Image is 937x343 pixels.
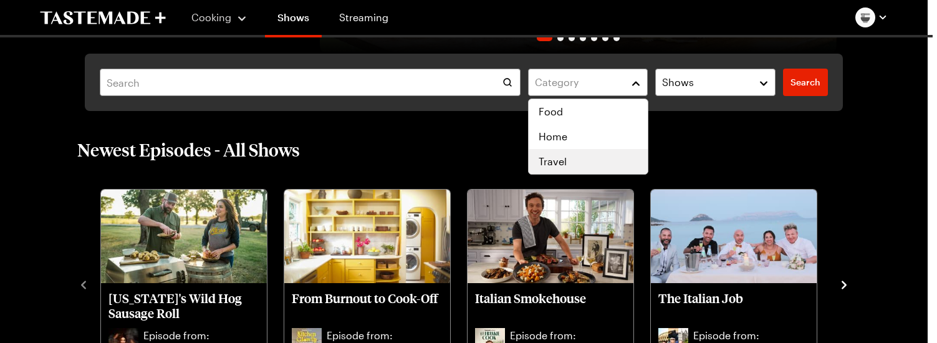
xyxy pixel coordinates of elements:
[539,154,567,169] span: Travel
[535,75,623,90] div: Category
[539,104,563,119] span: Food
[528,99,648,175] div: Category
[528,69,648,96] button: Category
[539,129,567,144] span: Home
